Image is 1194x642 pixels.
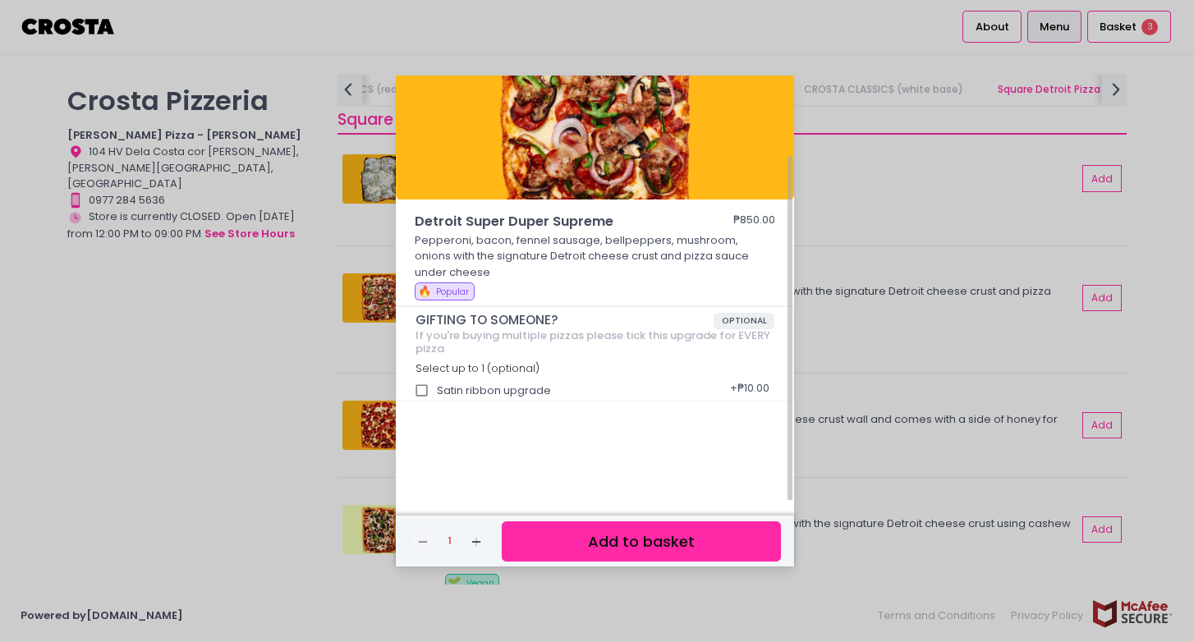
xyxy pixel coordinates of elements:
span: Select up to 1 (optional) [416,361,540,375]
button: Add to basket [502,521,781,562]
span: GIFTING TO SOMEONE? [416,313,714,328]
p: Pepperoni, bacon, fennel sausage, bellpeppers, mushroom, onions with the signature Detroit cheese... [415,232,776,281]
span: Detroit Super Duper Supreme [415,212,686,232]
span: 🔥 [418,283,431,299]
div: ₱850.00 [733,212,775,232]
span: OPTIONAL [714,313,775,329]
span: Popular [436,286,469,298]
div: If you're buying multiple pizzas please tick this upgrade for EVERY pizza [416,329,775,355]
div: + ₱10.00 [724,375,774,406]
